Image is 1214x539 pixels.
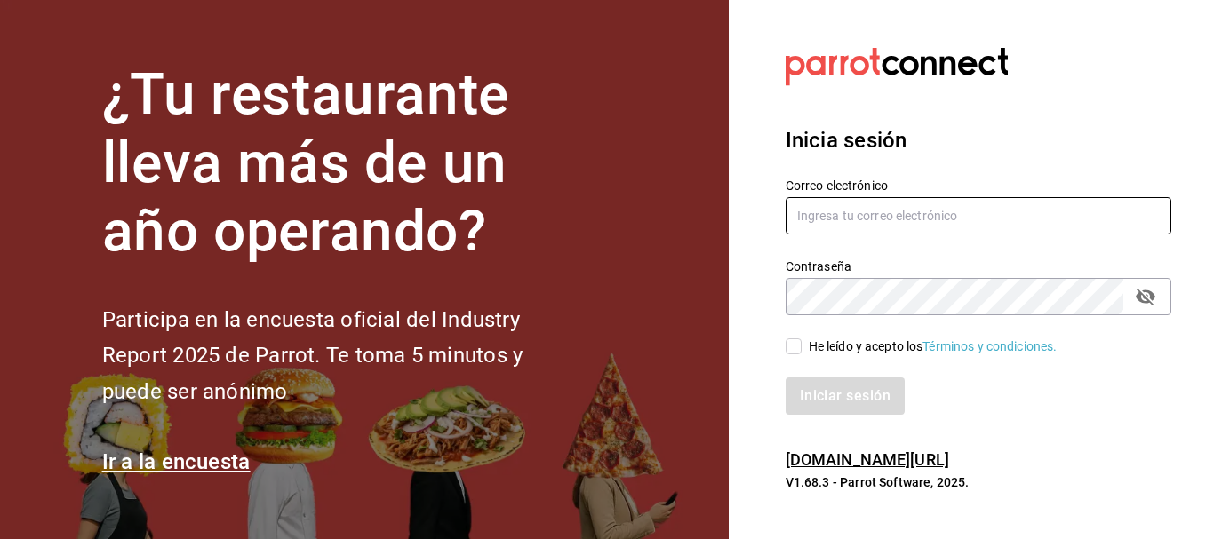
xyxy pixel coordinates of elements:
h2: Participa en la encuesta oficial del Industry Report 2025 de Parrot. Te toma 5 minutos y puede se... [102,302,582,410]
a: Términos y condiciones. [922,339,1057,353]
a: Ir a la encuesta [102,449,251,474]
input: Ingresa tu correo electrónico [786,197,1171,234]
a: [DOMAIN_NAME][URL] [786,450,949,469]
label: Contraseña [786,260,1171,273]
h1: ¿Tu restaurante lleva más de un año operando? [102,61,582,266]
p: V1.68.3 - Parrot Software, 2025. [786,473,1171,491]
h3: Inicia sesión [786,124,1171,156]
label: Correo electrónico [786,179,1171,192]
button: passwordField [1130,281,1161,312]
div: He leído y acepto los [809,337,1058,356]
